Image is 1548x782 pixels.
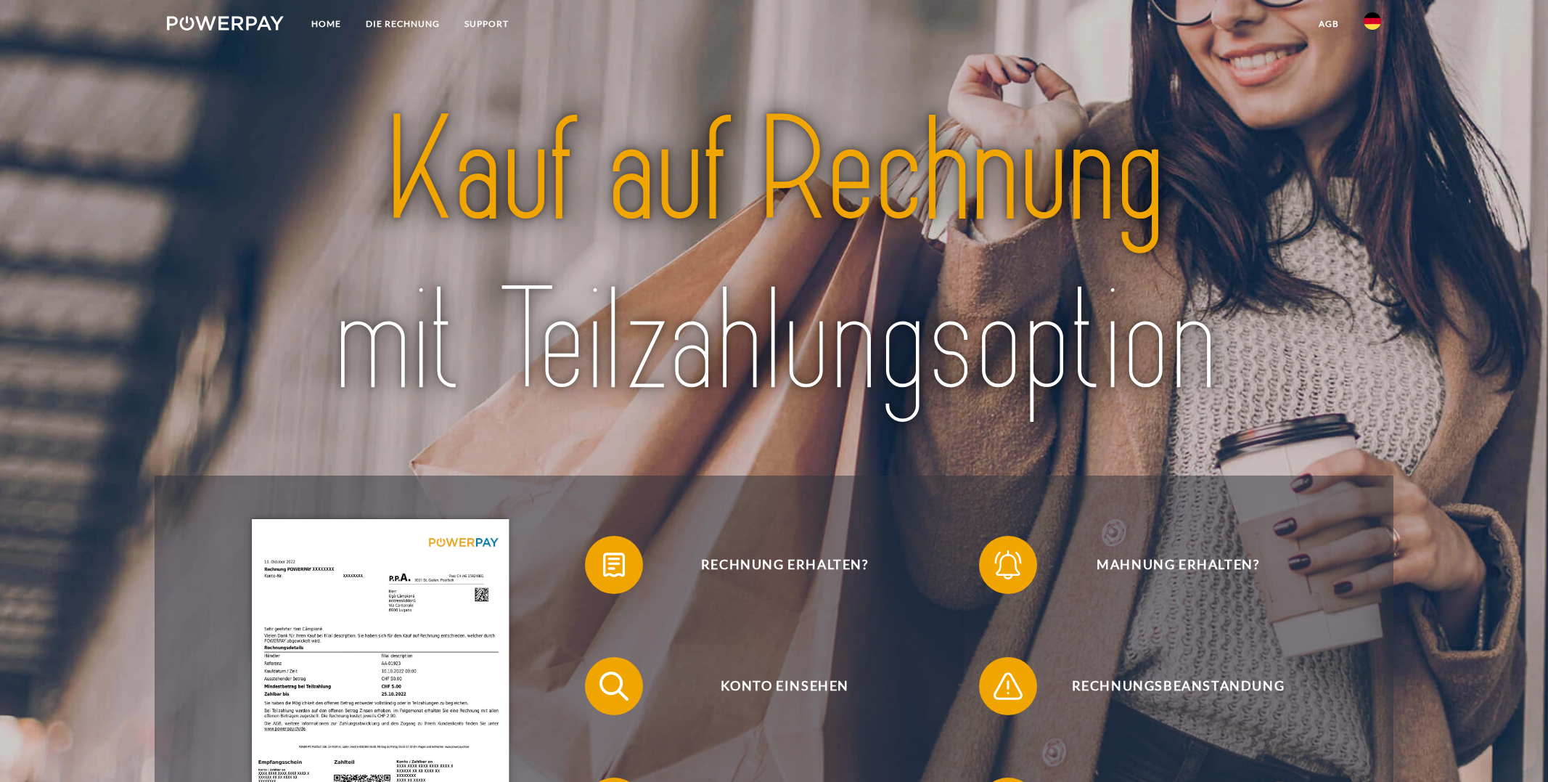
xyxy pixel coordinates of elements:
[979,536,1356,594] button: Mahnung erhalten?
[596,668,632,704] img: qb_search.svg
[585,657,962,715] button: Konto einsehen
[596,547,632,583] img: qb_bill.svg
[452,11,521,37] a: SUPPORT
[1000,657,1356,715] span: Rechnungsbeanstandung
[1306,11,1351,37] a: agb
[607,657,962,715] span: Konto einsehen
[353,11,452,37] a: DIE RECHNUNG
[167,16,284,30] img: logo-powerpay-white.svg
[1000,536,1356,594] span: Mahnung erhalten?
[979,657,1356,715] button: Rechnungsbeanstandung
[990,668,1026,704] img: qb_warning.svg
[1364,12,1381,30] img: de
[607,536,962,594] span: Rechnung erhalten?
[227,78,1321,435] img: title-powerpay_de.svg
[299,11,353,37] a: Home
[585,536,962,594] button: Rechnung erhalten?
[990,547,1026,583] img: qb_bell.svg
[1490,724,1536,770] iframe: Button to launch messaging window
